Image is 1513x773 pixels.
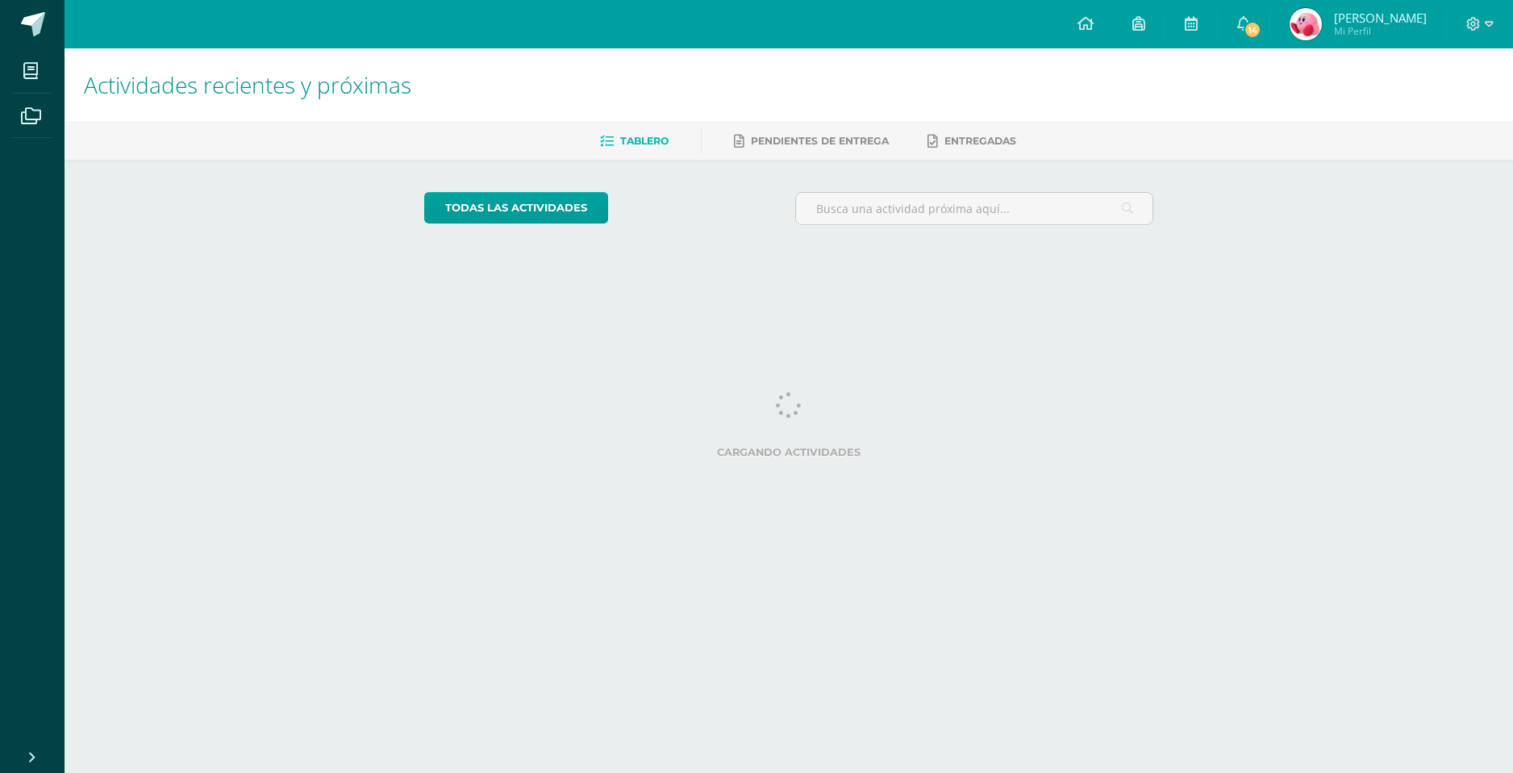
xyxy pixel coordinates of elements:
[1334,24,1427,38] span: Mi Perfil
[944,135,1016,147] span: Entregadas
[751,135,889,147] span: Pendientes de entrega
[620,135,669,147] span: Tablero
[927,128,1016,154] a: Entregadas
[734,128,889,154] a: Pendientes de entrega
[84,69,411,100] span: Actividades recientes y próximas
[1244,21,1261,39] span: 14
[424,192,608,224] a: todas las Actividades
[600,128,669,154] a: Tablero
[1334,10,1427,26] span: [PERSON_NAME]
[1290,8,1322,40] img: 79fb20015a61b4c8cdc707d4784fb437.png
[424,446,1154,458] label: Cargando actividades
[796,193,1153,224] input: Busca una actividad próxima aquí...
